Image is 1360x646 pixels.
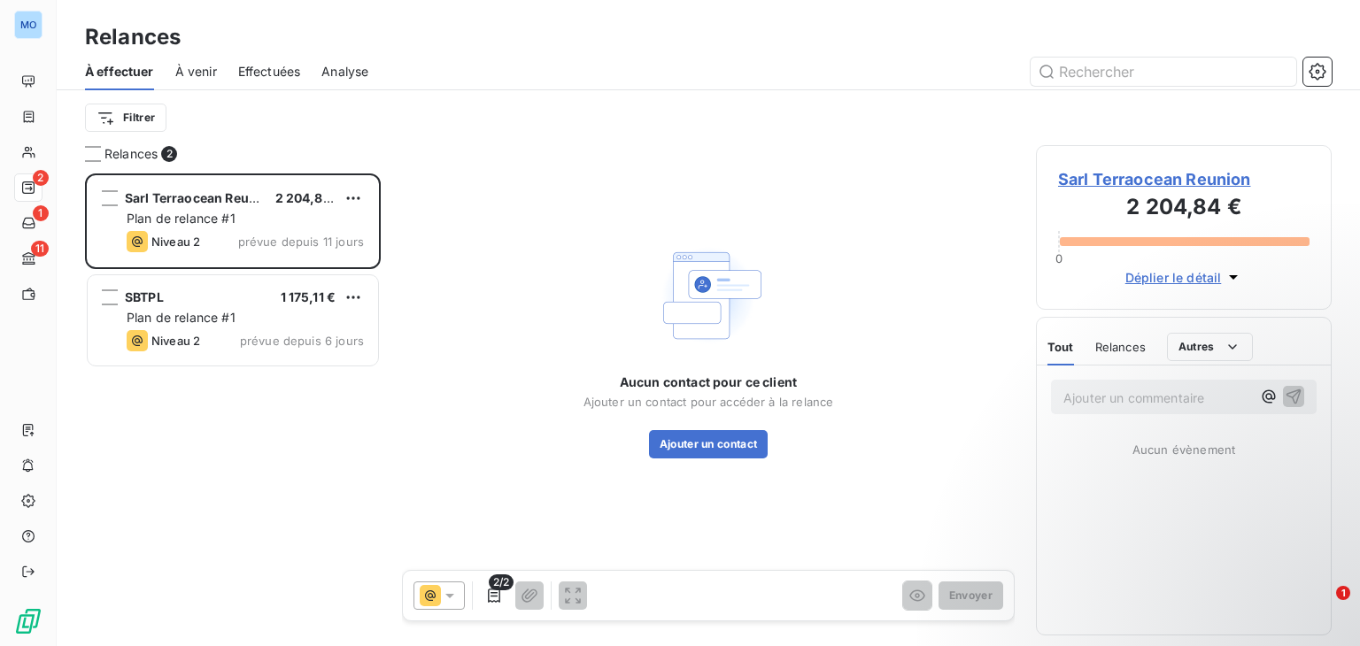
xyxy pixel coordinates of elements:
[33,205,49,221] span: 1
[85,173,381,646] div: grid
[238,63,301,81] span: Effectuées
[1336,586,1350,600] span: 1
[240,334,364,348] span: prévue depuis 6 jours
[1058,167,1310,191] span: Sarl Terraocean Reunion
[161,146,177,162] span: 2
[281,289,336,304] span: 1 175,11 €
[1167,333,1253,361] button: Autres
[321,63,368,81] span: Analyse
[1031,58,1296,86] input: Rechercher
[939,581,1003,610] button: Envoyer
[127,211,236,226] span: Plan de relance #1
[1055,251,1062,265] span: 0
[620,373,797,391] span: Aucun contact pour ce client
[275,190,344,205] span: 2 204,84 €
[1058,191,1310,227] h3: 2 204,84 €
[1047,340,1074,354] span: Tout
[33,170,49,186] span: 2
[1300,586,1342,628] iframe: Intercom live chat
[652,239,765,352] img: Empty state
[104,145,158,163] span: Relances
[125,289,164,304] span: SBTPL
[151,235,200,249] span: Niveau 2
[175,63,217,81] span: À venir
[649,430,769,458] button: Ajouter un contact
[1125,268,1222,287] span: Déplier le détail
[14,607,42,635] img: Logo LeanPay
[1120,267,1248,288] button: Déplier le détail
[85,63,154,81] span: À effectuer
[85,104,166,132] button: Filtrer
[14,11,42,39] div: MO
[31,241,49,257] span: 11
[238,235,364,249] span: prévue depuis 11 jours
[125,190,276,205] span: Sarl Terraocean Reunion
[1095,340,1146,354] span: Relances
[85,21,181,53] h3: Relances
[489,574,514,590] span: 2/2
[127,310,236,325] span: Plan de relance #1
[583,395,834,409] span: Ajouter un contact pour accéder à la relance
[151,334,200,348] span: Niveau 2
[1132,442,1235,457] span: Aucun évènement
